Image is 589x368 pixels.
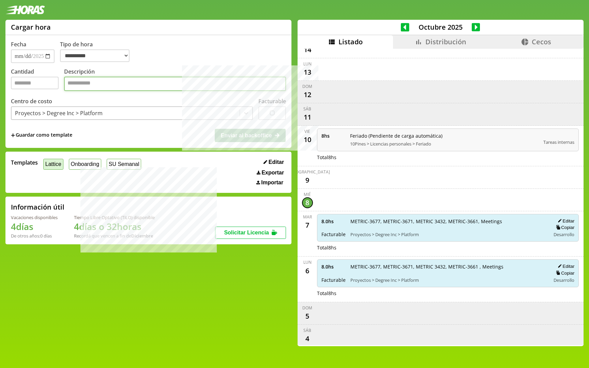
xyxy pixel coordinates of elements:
[11,132,15,139] span: +
[74,214,155,220] div: Tiempo Libre Optativo (TiLO) disponible
[317,290,579,296] div: Total 8 hs
[350,141,539,147] span: 10Pines > Licencias personales > Feriado
[554,270,574,276] button: Copiar
[302,134,313,145] div: 10
[269,159,284,165] span: Editar
[556,263,574,269] button: Editar
[302,112,313,123] div: 11
[74,220,155,233] h1: 4 días o 32 horas
[554,277,574,283] span: Desarrollo
[15,109,103,117] div: Proyectos > Degree Inc > Platform
[302,220,313,231] div: 7
[261,159,286,166] button: Editar
[543,139,574,145] span: Tareas internas
[11,97,52,105] label: Centro de costo
[11,202,64,212] h2: Información útil
[215,227,286,239] button: Solicitar Licencia
[425,37,466,46] span: Distribución
[69,159,101,169] button: Onboarding
[107,159,141,169] button: SU Semanal
[321,231,346,237] span: Facturable
[64,77,286,91] textarea: Descripción
[321,263,346,270] span: 8.0 hs
[554,225,574,230] button: Copiar
[11,220,58,233] h1: 4 días
[11,22,51,32] h1: Cargar hora
[298,49,584,345] div: scrollable content
[321,218,346,225] span: 8.0 hs
[60,49,130,62] select: Tipo de hora
[302,44,313,55] div: 14
[409,22,472,32] span: Octubre 2025
[258,97,286,105] label: Facturable
[304,191,311,197] div: mié
[261,170,284,176] span: Exportar
[11,159,38,166] span: Templates
[350,263,546,270] span: METRIC-3677, METRIC-3671, METRIC 3432, METRIC-3661 , Meetings
[43,159,63,169] button: Lattice
[302,83,312,89] div: dom
[321,277,346,283] span: Facturable
[556,218,574,224] button: Editar
[11,214,58,220] div: Vacaciones disponibles
[350,277,546,283] span: Proyectos > Degree Inc > Platform
[302,333,313,344] div: 4
[303,61,312,67] div: lun
[11,132,72,139] span: +Guardar como template
[255,169,286,176] button: Exportar
[64,68,286,93] label: Descripción
[302,89,313,100] div: 12
[321,133,345,139] span: 8 hs
[303,259,312,265] div: lun
[60,41,135,63] label: Tipo de hora
[11,233,58,239] div: De otros años: 0 días
[303,214,312,220] div: mar
[303,106,311,112] div: sáb
[554,231,574,237] span: Desarrollo
[261,180,283,186] span: Importar
[317,244,579,251] div: Total 8 hs
[302,311,313,322] div: 5
[350,231,546,237] span: Proyectos > Degree Inc > Platform
[5,5,45,14] img: logotipo
[338,37,363,46] span: Listado
[302,67,313,78] div: 13
[131,233,153,239] b: Diciembre
[224,230,269,235] span: Solicitar Licencia
[11,68,64,93] label: Cantidad
[303,327,311,333] div: sáb
[74,233,155,239] div: Recordá que vencen a fin de
[350,218,546,225] span: METRIC-3677, METRIC-3671, METRIC 3432, METRIC-3661, Meetings
[532,37,551,46] span: Cecos
[302,175,313,186] div: 9
[11,41,26,48] label: Fecha
[302,265,313,276] div: 6
[11,77,59,89] input: Cantidad
[302,197,313,208] div: 8
[302,305,312,311] div: dom
[317,154,579,160] div: Total 8 hs
[304,128,310,134] div: vie
[285,169,330,175] div: [DEMOGRAPHIC_DATA]
[350,133,539,139] span: Feriado (Pendiente de carga automática)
